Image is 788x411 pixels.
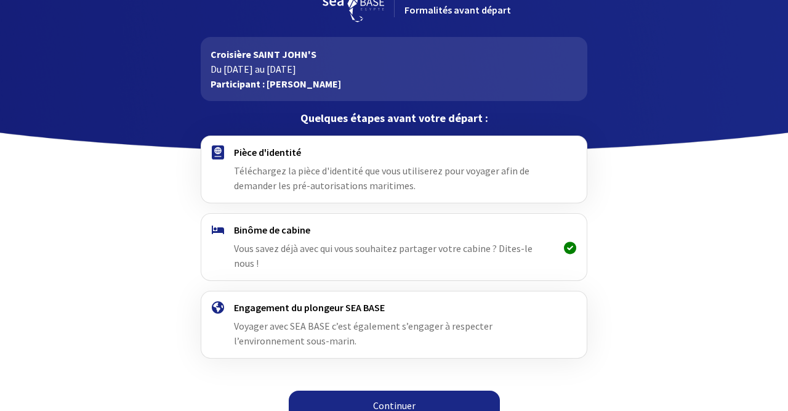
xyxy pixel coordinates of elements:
img: engagement.svg [212,301,224,314]
p: Du [DATE] au [DATE] [211,62,577,76]
h4: Pièce d'identité [234,146,553,158]
p: Croisière SAINT JOHN'S [211,47,577,62]
span: Vous savez déjà avec qui vous souhaitez partager votre cabine ? Dites-le nous ! [234,242,533,269]
span: Voyager avec SEA BASE c’est également s’engager à respecter l’environnement sous-marin. [234,320,492,347]
img: binome.svg [212,226,224,234]
h4: Binôme de cabine [234,224,553,236]
span: Téléchargez la pièce d'identité que vous utiliserez pour voyager afin de demander les pré-autoris... [234,165,529,192]
img: passport.svg [212,145,224,160]
p: Participant : [PERSON_NAME] [211,76,577,91]
h4: Engagement du plongeur SEA BASE [234,301,553,314]
p: Quelques étapes avant votre départ : [201,111,587,126]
